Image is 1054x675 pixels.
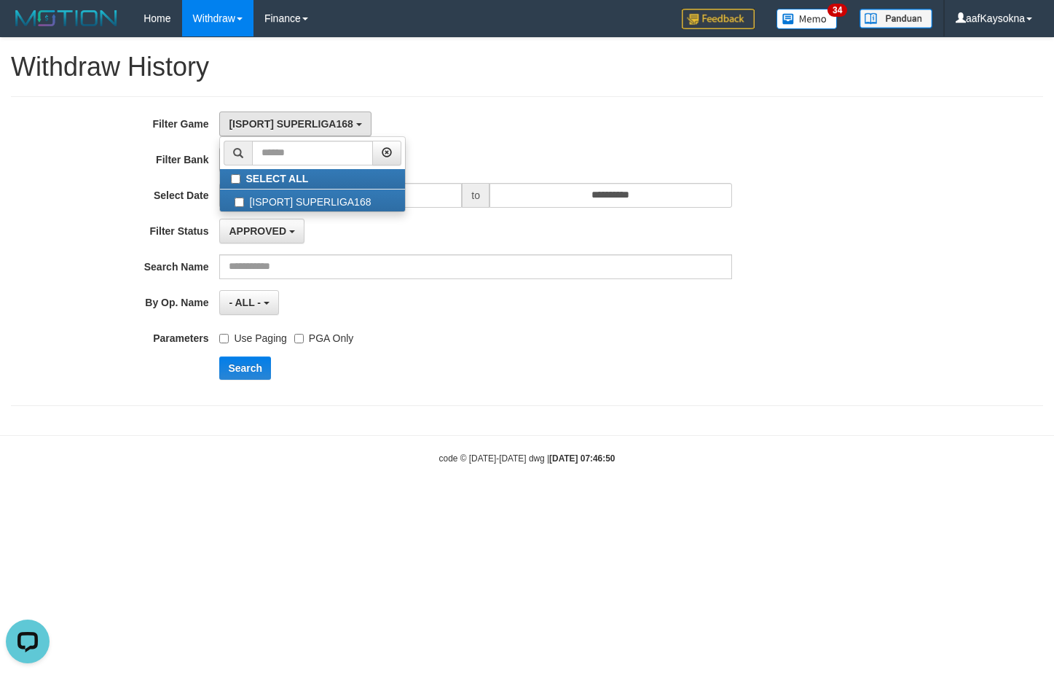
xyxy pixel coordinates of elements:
button: Search [219,356,271,380]
span: to [462,183,489,208]
img: MOTION_logo.png [11,7,122,29]
label: [ISPORT] SUPERLIGA168 [220,190,405,211]
button: - ALL - [219,290,278,315]
img: Feedback.jpg [682,9,755,29]
input: PGA Only [294,334,304,343]
span: 34 [827,4,847,17]
input: Use Paging [219,334,229,343]
button: APPROVED [219,219,304,243]
input: SELECT ALL [231,174,240,184]
h1: Withdraw History [11,52,1043,82]
label: SELECT ALL [220,169,405,189]
button: [ISPORT] SUPERLIGA168 [219,112,371,136]
small: code © [DATE]-[DATE] dwg | [439,453,616,464]
input: [ISPORT] SUPERLIGA168 [235,198,244,207]
label: Use Paging [219,326,286,346]
strong: [DATE] 07:46:50 [549,453,615,464]
img: panduan.png [860,9,932,28]
span: [ISPORT] SUPERLIGA168 [229,118,353,130]
span: APPROVED [229,225,286,237]
button: Open LiveChat chat widget [6,6,50,50]
img: Button%20Memo.svg [776,9,838,29]
label: PGA Only [294,326,353,346]
span: - ALL - [229,297,261,308]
